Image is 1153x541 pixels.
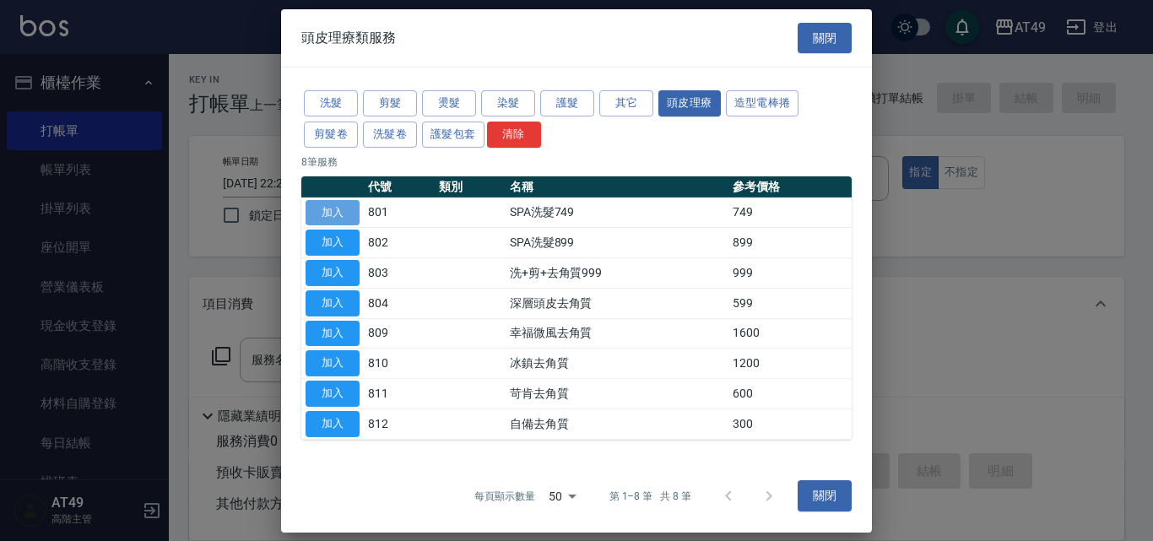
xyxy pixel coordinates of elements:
td: 810 [364,349,435,379]
td: 1200 [728,349,852,379]
td: 801 [364,197,435,228]
button: 加入 [306,290,360,316]
td: 599 [728,288,852,318]
th: 參考價格 [728,176,852,197]
button: 加入 [306,260,360,286]
button: 燙髮 [422,90,476,116]
td: 803 [364,257,435,288]
button: 染髮 [481,90,535,116]
button: 其它 [599,90,653,116]
td: 苛肯去角質 [506,378,729,408]
button: 護髮 [540,90,594,116]
p: 8 筆服務 [301,154,852,169]
button: 關閉 [798,22,852,53]
button: 洗髮卷 [363,122,417,148]
td: 600 [728,378,852,408]
button: 剪髮 [363,90,417,116]
button: 清除 [487,122,541,148]
td: 812 [364,408,435,439]
td: SPA洗髮899 [506,228,729,258]
td: 802 [364,228,435,258]
button: 加入 [306,230,360,256]
button: 加入 [306,411,360,437]
span: 頭皮理療類服務 [301,30,396,46]
td: 809 [364,318,435,349]
button: 關閉 [798,480,852,511]
button: 加入 [306,320,360,346]
button: 加入 [306,350,360,376]
td: 300 [728,408,852,439]
button: 加入 [306,381,360,407]
p: 每頁顯示數量 [474,489,535,504]
td: 811 [364,378,435,408]
td: SPA洗髮749 [506,197,729,228]
button: 剪髮卷 [304,122,358,148]
td: 深層頭皮去角質 [506,288,729,318]
td: 幸福微風去角質 [506,318,729,349]
td: 804 [364,288,435,318]
p: 第 1–8 筆 共 8 筆 [609,489,691,504]
button: 頭皮理療 [658,90,721,116]
div: 50 [542,473,582,518]
button: 加入 [306,199,360,225]
th: 類別 [435,176,506,197]
th: 代號 [364,176,435,197]
th: 名稱 [506,176,729,197]
td: 自備去角質 [506,408,729,439]
button: 洗髮 [304,90,358,116]
button: 護髮包套 [422,122,484,148]
td: 1600 [728,318,852,349]
td: 洗+剪+去角質999 [506,257,729,288]
td: 749 [728,197,852,228]
button: 造型電棒捲 [726,90,799,116]
td: 冰鎮去角質 [506,349,729,379]
td: 999 [728,257,852,288]
td: 899 [728,228,852,258]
